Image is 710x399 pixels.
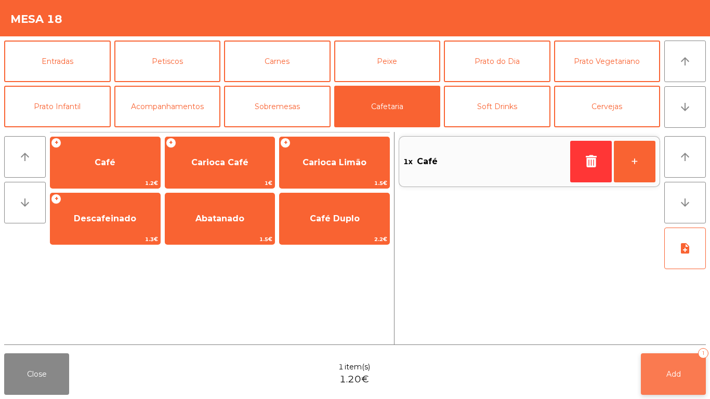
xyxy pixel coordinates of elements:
[334,41,441,82] button: Peixe
[50,178,160,188] span: 1.2€
[19,196,31,209] i: arrow_downward
[417,154,438,169] span: Café
[224,41,331,82] button: Carnes
[280,234,389,244] span: 2.2€
[698,348,708,358] div: 1
[4,136,46,178] button: arrow_upward
[338,362,344,373] span: 1
[280,138,291,148] span: +
[165,178,275,188] span: 1€
[679,55,691,68] i: arrow_upward
[19,151,31,163] i: arrow_upward
[679,242,691,255] i: note_add
[4,86,111,127] button: Prato Infantil
[679,101,691,113] i: arrow_downward
[166,138,176,148] span: +
[444,86,550,127] button: Soft Drinks
[195,214,244,223] span: Abatanado
[664,41,706,82] button: arrow_upward
[280,178,389,188] span: 1.5€
[554,86,661,127] button: Cervejas
[641,353,706,395] button: Add1
[444,41,550,82] button: Prato do Dia
[51,138,61,148] span: +
[334,86,441,127] button: Cafetaria
[50,234,160,244] span: 1.3€
[4,182,46,223] button: arrow_downward
[614,141,655,182] button: +
[664,86,706,128] button: arrow_downward
[679,151,691,163] i: arrow_upward
[10,11,62,27] h4: Mesa 18
[165,234,275,244] span: 1.5€
[303,157,366,167] span: Carioca Limão
[4,41,111,82] button: Entradas
[679,196,691,209] i: arrow_downward
[664,136,706,178] button: arrow_upward
[191,157,248,167] span: Carioca Café
[554,41,661,82] button: Prato Vegetariano
[345,362,370,373] span: item(s)
[224,86,331,127] button: Sobremesas
[4,353,69,395] button: Close
[666,369,681,379] span: Add
[310,214,360,223] span: Café Duplo
[339,373,369,387] span: 1.20€
[114,41,221,82] button: Petiscos
[51,194,61,204] span: +
[95,157,115,167] span: Café
[403,154,413,169] span: 1x
[664,228,706,269] button: note_add
[114,86,221,127] button: Acompanhamentos
[74,214,136,223] span: Descafeinado
[664,182,706,223] button: arrow_downward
